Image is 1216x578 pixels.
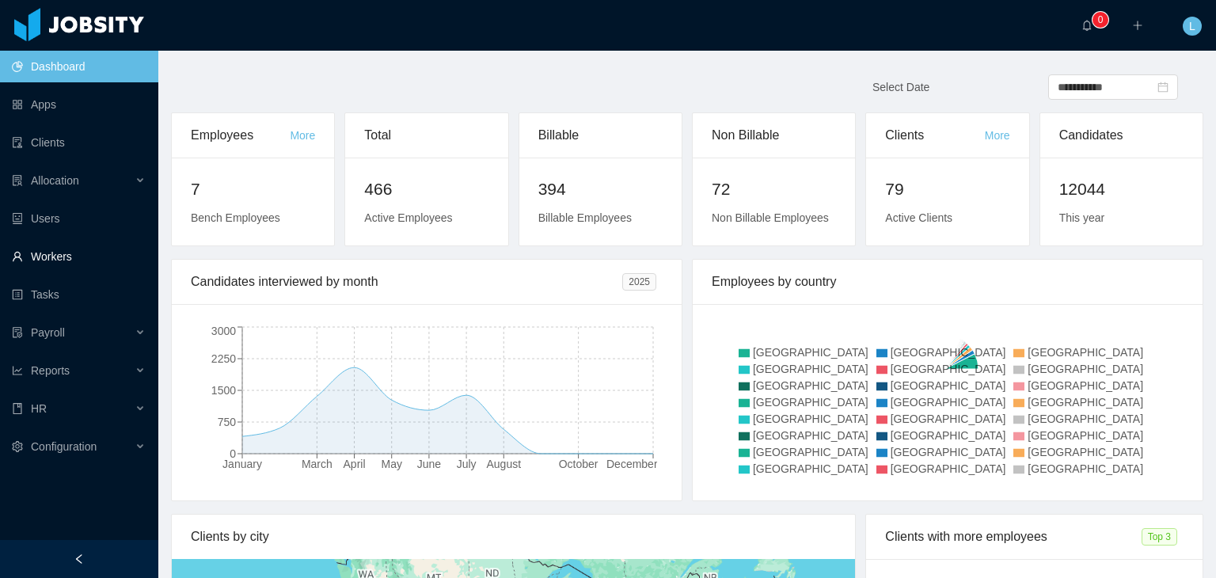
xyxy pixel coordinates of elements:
[382,458,402,470] tspan: May
[1092,12,1108,28] sup: 0
[606,458,658,470] tspan: December
[12,279,146,310] a: icon: profileTasks
[753,346,868,359] span: [GEOGRAPHIC_DATA]
[191,260,622,304] div: Candidates interviewed by month
[222,458,262,470] tspan: January
[891,346,1006,359] span: [GEOGRAPHIC_DATA]
[1059,211,1105,224] span: This year
[486,458,521,470] tspan: August
[753,446,868,458] span: [GEOGRAPHIC_DATA]
[191,211,280,224] span: Bench Employees
[622,273,656,291] span: 2025
[12,127,146,158] a: icon: auditClients
[230,447,236,460] tspan: 0
[712,211,829,224] span: Non Billable Employees
[364,177,488,202] h2: 466
[12,175,23,186] i: icon: solution
[885,211,952,224] span: Active Clients
[211,352,236,365] tspan: 2250
[753,462,868,475] span: [GEOGRAPHIC_DATA]
[1081,20,1092,31] i: icon: bell
[1028,346,1143,359] span: [GEOGRAPHIC_DATA]
[12,241,146,272] a: icon: userWorkers
[538,211,632,224] span: Billable Employees
[31,174,79,187] span: Allocation
[1028,396,1143,409] span: [GEOGRAPHIC_DATA]
[31,402,47,415] span: HR
[891,363,1006,375] span: [GEOGRAPHIC_DATA]
[753,429,868,442] span: [GEOGRAPHIC_DATA]
[12,327,23,338] i: icon: file-protect
[12,441,23,452] i: icon: setting
[344,458,366,470] tspan: April
[753,413,868,425] span: [GEOGRAPHIC_DATA]
[12,403,23,414] i: icon: book
[538,113,663,158] div: Billable
[12,89,146,120] a: icon: appstoreApps
[891,413,1006,425] span: [GEOGRAPHIC_DATA]
[1132,20,1143,31] i: icon: plus
[1189,17,1195,36] span: L
[985,129,1010,142] a: More
[364,211,452,224] span: Active Employees
[1142,528,1177,546] span: Top 3
[753,363,868,375] span: [GEOGRAPHIC_DATA]
[1028,446,1143,458] span: [GEOGRAPHIC_DATA]
[891,379,1006,392] span: [GEOGRAPHIC_DATA]
[885,113,984,158] div: Clients
[753,396,868,409] span: [GEOGRAPHIC_DATA]
[457,458,477,470] tspan: July
[712,260,1184,304] div: Employees by country
[538,177,663,202] h2: 394
[191,177,315,202] h2: 7
[191,113,290,158] div: Employees
[753,379,868,392] span: [GEOGRAPHIC_DATA]
[891,396,1006,409] span: [GEOGRAPHIC_DATA]
[302,458,332,470] tspan: March
[891,446,1006,458] span: [GEOGRAPHIC_DATA]
[417,458,442,470] tspan: June
[364,113,488,158] div: Total
[31,326,65,339] span: Payroll
[559,458,598,470] tspan: October
[891,462,1006,475] span: [GEOGRAPHIC_DATA]
[12,365,23,376] i: icon: line-chart
[31,364,70,377] span: Reports
[891,429,1006,442] span: [GEOGRAPHIC_DATA]
[211,384,236,397] tspan: 1500
[1028,413,1143,425] span: [GEOGRAPHIC_DATA]
[1157,82,1168,93] i: icon: calendar
[31,440,97,453] span: Configuration
[211,325,236,337] tspan: 3000
[872,81,929,93] span: Select Date
[12,203,146,234] a: icon: robotUsers
[1028,379,1143,392] span: [GEOGRAPHIC_DATA]
[885,515,1141,559] div: Clients with more employees
[290,129,315,142] a: More
[712,113,836,158] div: Non Billable
[1028,462,1143,475] span: [GEOGRAPHIC_DATA]
[712,177,836,202] h2: 72
[218,416,237,428] tspan: 750
[1028,363,1143,375] span: [GEOGRAPHIC_DATA]
[1059,177,1184,202] h2: 12044
[1028,429,1143,442] span: [GEOGRAPHIC_DATA]
[12,51,146,82] a: icon: pie-chartDashboard
[885,177,1009,202] h2: 79
[191,515,836,559] div: Clients by city
[1059,113,1184,158] div: Candidates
